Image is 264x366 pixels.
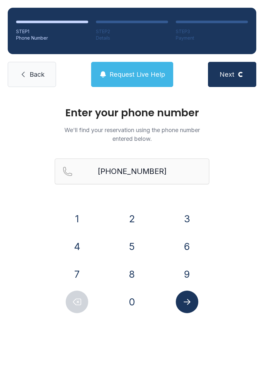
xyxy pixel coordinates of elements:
[121,291,143,313] button: 0
[176,291,198,313] button: Submit lookup form
[55,126,209,143] p: We'll find your reservation using the phone number entered below.
[176,35,248,41] div: Payment
[176,207,198,230] button: 3
[121,207,143,230] button: 2
[66,207,88,230] button: 1
[176,235,198,258] button: 6
[66,291,88,313] button: Delete number
[55,108,209,118] h1: Enter your phone number
[55,159,209,184] input: Reservation phone number
[16,28,88,35] div: STEP 1
[66,263,88,285] button: 7
[176,263,198,285] button: 9
[96,28,168,35] div: STEP 2
[66,235,88,258] button: 4
[16,35,88,41] div: Phone Number
[30,70,44,79] span: Back
[176,28,248,35] div: STEP 3
[121,263,143,285] button: 8
[109,70,165,79] span: Request Live Help
[121,235,143,258] button: 5
[220,70,234,79] span: Next
[96,35,168,41] div: Details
